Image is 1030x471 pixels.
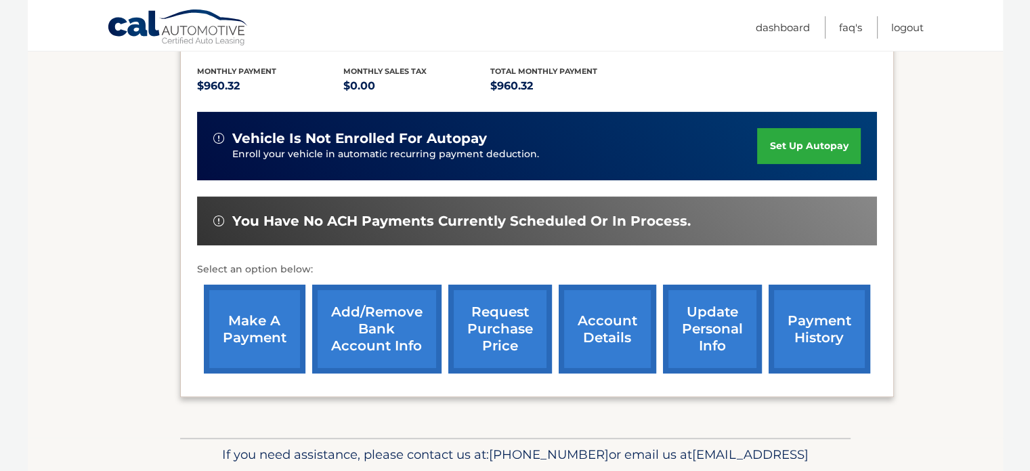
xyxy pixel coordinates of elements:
img: alert-white.svg [213,216,224,226]
a: Dashboard [756,16,810,39]
p: $0.00 [343,77,490,96]
a: update personal info [663,285,762,373]
p: $960.32 [197,77,344,96]
a: Cal Automotive [107,9,249,48]
a: request purchase price [448,285,552,373]
a: payment history [769,285,870,373]
span: vehicle is not enrolled for autopay [232,130,487,147]
a: account details [559,285,656,373]
p: Enroll your vehicle in automatic recurring payment deduction. [232,147,758,162]
a: set up autopay [757,128,860,164]
span: You have no ACH payments currently scheduled or in process. [232,213,691,230]
a: Add/Remove bank account info [312,285,442,373]
span: Monthly Payment [197,66,276,76]
span: Monthly sales Tax [343,66,427,76]
a: Logout [891,16,924,39]
a: FAQ's [839,16,862,39]
p: $960.32 [490,77,637,96]
span: Total Monthly Payment [490,66,597,76]
img: alert-white.svg [213,133,224,144]
a: make a payment [204,285,305,373]
span: [PHONE_NUMBER] [489,447,609,462]
p: Select an option below: [197,262,877,278]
